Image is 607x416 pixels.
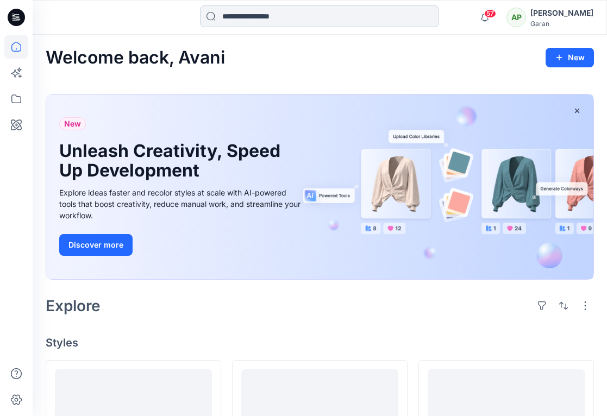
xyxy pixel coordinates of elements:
[59,234,304,256] a: Discover more
[46,336,594,349] h4: Styles
[59,234,133,256] button: Discover more
[46,297,101,314] h2: Explore
[530,20,593,28] div: Garan
[59,141,287,180] h1: Unleash Creativity, Speed Up Development
[59,187,304,221] div: Explore ideas faster and recolor styles at scale with AI-powered tools that boost creativity, red...
[506,8,526,27] div: AP
[484,9,496,18] span: 57
[530,7,593,20] div: [PERSON_NAME]
[546,48,594,67] button: New
[64,117,81,130] span: New
[46,48,225,68] h2: Welcome back, Avani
